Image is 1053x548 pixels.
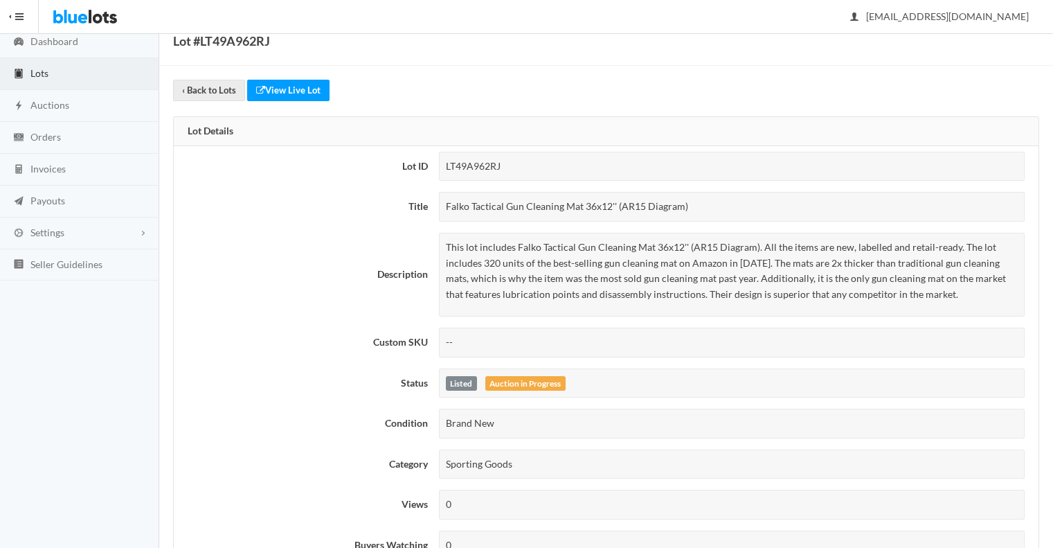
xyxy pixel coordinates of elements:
ion-icon: speedometer [12,36,26,49]
h1: Lot #LT49A962RJ [173,30,270,51]
ion-icon: cash [12,132,26,145]
ion-icon: clipboard [12,68,26,81]
span: Lots [30,67,48,79]
th: Title [174,186,433,227]
th: Status [174,363,433,404]
span: Dashboard [30,35,78,47]
ion-icon: paper plane [12,195,26,209]
div: 0 [439,490,1025,520]
div: Falko Tactical Gun Cleaning Mat 36x12'' (AR15 Diagram) [439,192,1025,222]
ion-icon: person [847,11,861,24]
th: Views [174,484,433,525]
ion-icon: list box [12,258,26,272]
div: Lot Details [174,117,1038,146]
ion-icon: calculator [12,163,26,177]
a: View Live Lot [247,80,330,101]
th: Custom SKU [174,322,433,363]
span: [EMAIL_ADDRESS][DOMAIN_NAME] [851,10,1029,22]
span: Payouts [30,195,65,206]
span: Invoices [30,163,66,175]
div: Sporting Goods [439,450,1025,479]
th: Description [174,227,433,322]
ion-icon: flash [12,100,26,113]
span: Orders [30,131,61,143]
span: Auctions [30,99,69,111]
th: Category [174,444,433,485]
div: LT49A962RJ [439,152,1025,182]
span: Seller Guidelines [30,258,102,270]
a: ‹ Back to Lots [173,80,245,101]
label: Listed [446,376,477,391]
div: Brand New [439,409,1025,439]
div: -- [439,328,1025,357]
ion-icon: cog [12,227,26,240]
th: Lot ID [174,146,433,187]
span: Settings [30,227,64,238]
span: Auction in Progress [485,376,566,391]
p: This lot includes Falko Tactical Gun Cleaning Mat 36x12'' (AR15 Diagram). All the items are new, ... [446,240,1018,302]
th: Condition [174,403,433,444]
